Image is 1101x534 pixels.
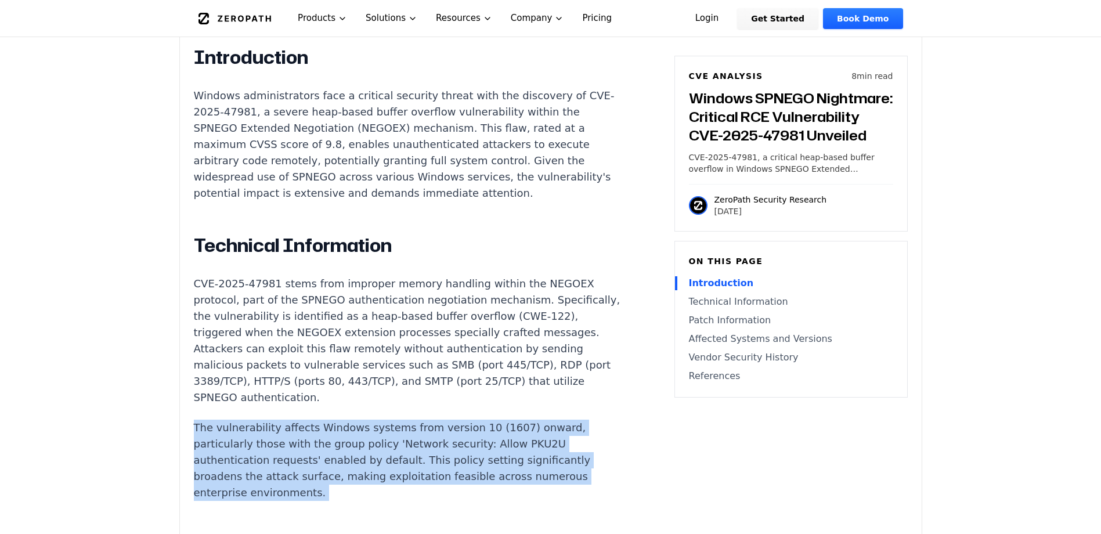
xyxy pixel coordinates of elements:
[823,8,903,29] a: Book Demo
[689,255,893,267] h6: On this page
[737,8,818,29] a: Get Started
[689,151,893,175] p: CVE-2025-47981, a critical heap-based buffer overflow in Windows SPNEGO Extended Negotiation, all...
[714,194,827,205] p: ZeroPath Security Research
[689,369,893,383] a: References
[689,70,763,82] h6: CVE Analysis
[714,205,827,217] p: [DATE]
[194,420,626,501] p: The vulnerability affects Windows systems from version 10 (1607) onward, particularly those with ...
[194,234,626,257] h2: Technical Information
[689,313,893,327] a: Patch Information
[689,295,893,309] a: Technical Information
[194,88,626,201] p: Windows administrators face a critical security threat with the discovery of CVE-2025-47981, a se...
[689,89,893,145] h3: Windows SPNEGO Nightmare: Critical RCE Vulnerability CVE-2025-47981 Unveiled
[689,351,893,365] a: Vendor Security History
[689,196,707,215] img: ZeroPath Security Research
[194,276,626,406] p: CVE-2025-47981 stems from improper memory handling within the NEGOEX protocol, part of the SPNEGO...
[851,70,893,82] p: 8 min read
[194,46,626,69] h2: Introduction
[681,8,733,29] a: Login
[689,276,893,290] a: Introduction
[689,332,893,346] a: Affected Systems and Versions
